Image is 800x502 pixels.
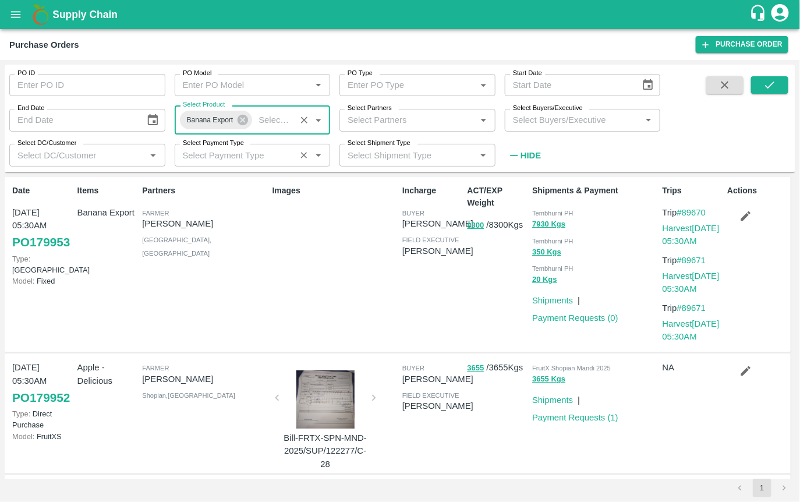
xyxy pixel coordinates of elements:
[677,256,706,265] a: #89671
[183,139,244,148] label: Select Payment Type
[663,361,723,374] p: NA
[770,2,791,27] div: account of current user
[12,275,73,287] p: Fixed
[505,74,632,96] input: Start Date
[663,224,720,246] a: Harvest[DATE] 05:30AM
[641,112,656,128] button: Open
[532,238,574,245] span: Tembhurni PH
[663,254,723,267] p: Trip
[727,185,788,197] p: Actions
[52,6,749,23] a: Supply Chain
[402,400,473,412] p: [PERSON_NAME]
[52,9,118,20] b: Supply Chain
[513,69,542,78] label: Start Date
[532,365,611,372] span: FruitX Shopian Mandi 2025
[505,146,544,165] button: Hide
[532,313,618,323] a: Payment Requests (0)
[146,148,161,163] button: Open
[77,206,138,219] p: Banana Export
[12,232,70,253] a: PO179953
[663,302,723,314] p: Trip
[468,185,528,209] p: ACT/EXP Weight
[12,185,73,197] p: Date
[696,36,788,53] a: Purchase Order
[402,210,424,217] span: buyer
[17,69,35,78] label: PO ID
[573,389,580,406] div: |
[468,362,484,375] button: 3655
[311,148,326,163] button: Open
[183,69,212,78] label: PO Model
[12,206,73,232] p: [DATE] 05:30AM
[142,236,211,256] span: [GEOGRAPHIC_DATA] , [GEOGRAPHIC_DATA]
[532,265,574,272] span: Tembhurni PH
[343,112,473,128] input: Select Partners
[343,147,458,162] input: Select Shipment Type
[532,218,565,231] button: 7930 Kgs
[532,273,557,287] button: 20 Kgs
[142,373,267,386] p: [PERSON_NAME]
[532,185,657,197] p: Shipments & Payment
[348,139,410,148] label: Select Shipment Type
[663,185,723,197] p: Trips
[532,395,573,405] a: Shipments
[677,303,706,313] a: #89671
[13,147,143,162] input: Select DC/Customer
[348,69,373,78] label: PO Type
[142,217,267,230] p: [PERSON_NAME]
[77,185,138,197] p: Items
[663,319,720,341] a: Harvest[DATE] 05:30AM
[573,289,580,307] div: |
[282,432,369,471] p: Bill-FRTX-SPN-MND-2025/SUP/122277/C-28
[476,148,491,163] button: Open
[17,104,44,113] label: End Date
[476,112,491,128] button: Open
[402,365,424,372] span: buyer
[178,147,293,162] input: Select Payment Type
[9,74,165,96] input: Enter PO ID
[9,37,79,52] div: Purchase Orders
[663,271,720,294] a: Harvest[DATE] 05:30AM
[637,74,659,96] button: Choose date
[12,254,30,263] span: Type:
[141,109,164,131] button: Choose date
[468,361,528,374] p: / 3655 Kgs
[402,245,473,257] p: [PERSON_NAME]
[29,3,52,26] img: logo
[142,185,267,197] p: Partners
[296,112,312,128] button: Clear
[12,277,34,285] span: Model:
[348,104,392,113] label: Select Partners
[513,104,583,113] label: Select Buyers/Executive
[272,185,398,197] p: Images
[9,109,137,131] input: End Date
[343,77,473,93] input: Enter PO Type
[729,479,795,497] nav: pagination navigation
[180,111,253,129] div: Banana Export
[532,296,573,305] a: Shipments
[402,217,473,230] p: [PERSON_NAME]
[17,139,76,148] label: Select DC/Customer
[142,392,235,399] span: Shopian , [GEOGRAPHIC_DATA]
[183,100,225,109] label: Select Product
[521,151,541,160] strong: Hide
[532,246,561,259] button: 350 Kgs
[12,408,73,430] p: Direct Purchase
[12,253,73,275] p: [GEOGRAPHIC_DATA]
[254,112,292,128] input: Select Product
[12,409,30,418] span: Type:
[12,431,73,442] p: FruitXS
[468,219,484,232] button: 8300
[12,432,34,441] span: Model:
[2,1,29,28] button: open drawer
[178,77,308,93] input: Enter PO Model
[402,392,459,399] span: field executive
[296,147,312,163] button: Clear
[142,365,169,372] span: Farmer
[532,210,574,217] span: Tembhurni PH
[749,4,770,25] div: customer-support
[532,413,618,422] a: Payment Requests (1)
[753,479,771,497] button: page 1
[468,218,528,232] p: / 8300 Kgs
[311,77,326,93] button: Open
